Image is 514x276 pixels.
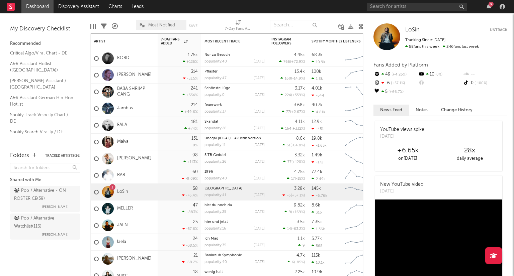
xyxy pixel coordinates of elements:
div: 181 [191,120,198,124]
div: popularity: 0 [204,93,225,97]
div: -1.65k [312,143,327,148]
span: 31 [287,144,290,147]
span: 9 [289,211,291,214]
div: ( ) [282,110,305,114]
span: 766 [283,60,290,64]
a: MELLER [117,206,133,212]
div: popularity: 41 [204,193,226,197]
div: 214 [191,103,198,107]
div: 0 [463,79,507,88]
div: 3.32k [294,153,305,157]
div: daily average [439,155,501,163]
div: 568 [312,244,323,248]
div: hier und jetzt [204,220,265,224]
div: 7-Day Fans Added (7-Day Fans Added) [225,25,252,33]
span: 58 fans this week [405,45,439,49]
span: 77 [287,160,291,164]
a: EALA [117,122,127,128]
div: popularity: 40 [204,260,227,264]
span: +332 % [292,127,304,131]
div: 9.82k [294,203,305,208]
div: Unegal (IDGAF) - Akustik Version [204,137,265,140]
a: LoSin [405,27,420,33]
div: -38.5 % [182,243,198,248]
div: +883 % [182,210,198,214]
div: 5 [373,88,418,96]
a: bist du noch da [204,203,232,207]
span: Fans Added by Platform [373,62,428,67]
div: 131 [191,136,198,141]
div: 98 [192,153,198,157]
div: New YouTube video [380,181,424,188]
a: Schönste Lüge [204,87,230,90]
div: ( ) [283,227,305,231]
div: 8.6k [296,136,305,141]
div: on [DATE] [377,155,439,163]
div: +6.65k [377,147,439,155]
div: My Discovery Checklist [10,25,80,33]
div: 9 [489,2,494,7]
div: popularity: 25 [204,210,226,214]
a: hier und jetzt [204,220,228,224]
div: 4.81k [312,110,325,114]
div: -172 [312,160,323,164]
div: 2.25k [294,270,305,274]
a: Spotify Search Virality / DE [10,128,74,136]
div: 10.1k [312,260,325,265]
div: Filters [101,17,107,36]
span: 9 [303,244,305,248]
div: 1996 [204,170,265,174]
a: [PERSON_NAME] [117,72,152,78]
a: Nur zu Besuch [204,53,230,57]
svg: Chart title [342,184,372,200]
div: 145k [312,186,321,191]
input: Search... [270,20,320,30]
div: popularity: 16 [204,227,226,231]
div: popularity: 35 [204,244,226,247]
a: LoSin [117,189,128,195]
span: -63.2 % [292,227,304,231]
div: YouTube views spike [380,126,424,133]
div: [DATE] [254,193,265,197]
div: -544 [312,93,324,98]
a: Pop / Alternative Watchlist(116)[PERSON_NAME] [10,214,80,240]
svg: Chart title [342,50,372,67]
div: 5.77k [312,237,322,241]
div: Nur zu Besuch [204,53,265,57]
div: popularity: 26 [204,160,227,164]
div: 3.5k [297,220,305,224]
svg: Chart title [342,217,372,234]
div: Bankraub Symphonie [204,254,265,257]
span: 224 [285,94,291,97]
div: Edit Columns [90,17,96,36]
a: KORD [117,55,130,61]
div: Skandal [204,120,265,124]
div: 2.49k [312,177,326,181]
a: wenig halt [204,270,223,274]
a: Unegal (IDGAF) - Akustik Version [204,137,261,140]
div: [DATE] [254,60,265,63]
div: ( ) [287,260,305,264]
div: 47 [193,203,198,208]
div: +74 % [184,126,198,131]
span: +559 % [292,94,304,97]
div: ( ) [283,160,305,164]
svg: Chart title [342,150,372,167]
div: Folders [10,152,29,160]
div: 13.4k [294,70,305,74]
div: ( ) [279,59,305,64]
span: -14.9 % [292,77,304,81]
span: +169 % [292,211,304,214]
div: 316 [312,210,322,215]
div: 12.9k [312,120,322,124]
a: RAR [117,172,125,178]
a: [PERSON_NAME] [117,256,152,262]
button: Untrack [490,27,507,33]
div: 77.4k [312,170,322,174]
div: 314 [191,70,198,74]
div: 68.3k [312,53,323,57]
div: Instagram Followers [271,37,295,45]
input: Search for folders... [10,163,80,173]
div: 1.1k [297,237,305,241]
a: Critical Algo/Viral Chart - DE [10,49,74,57]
